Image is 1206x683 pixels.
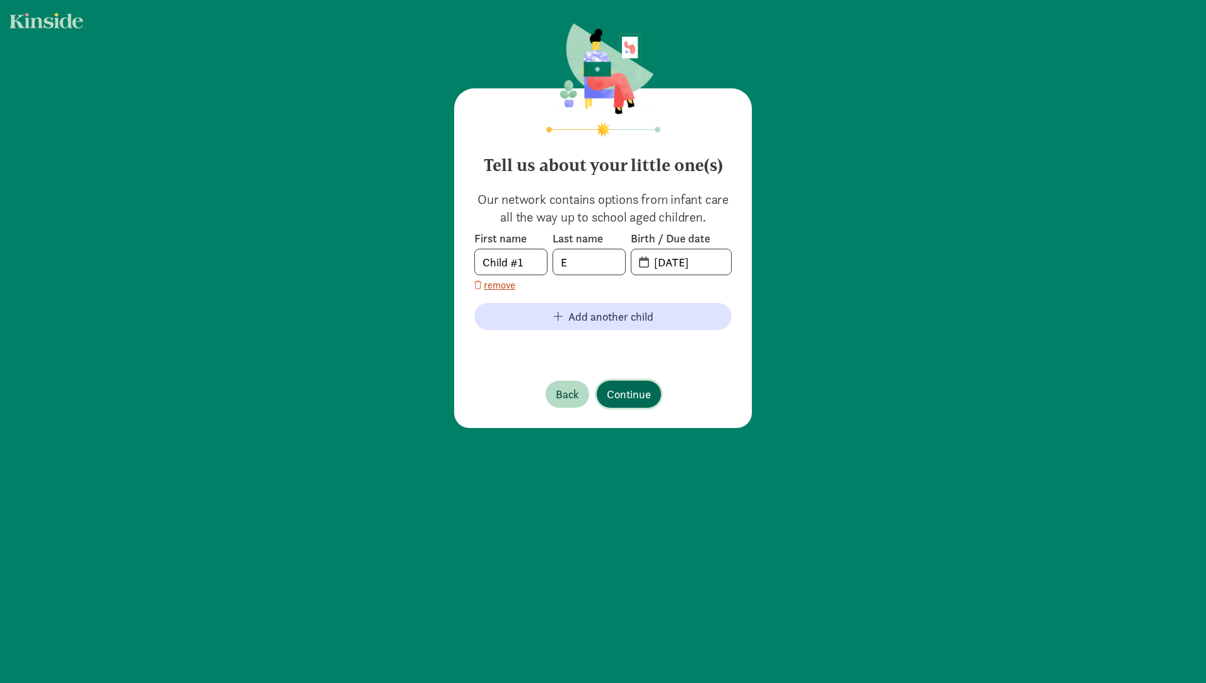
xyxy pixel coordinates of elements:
button: remove [474,278,515,293]
label: Birth / Due date [631,231,732,246]
label: Last name [553,231,626,246]
h4: Tell us about your little one(s) [474,145,732,175]
p: Our network contains options from infant care all the way up to school aged children. [474,191,732,226]
input: MM-DD-YYYY [647,249,731,275]
button: Back [546,381,589,408]
label: First name [474,231,547,246]
span: remove [484,278,515,293]
button: Continue [597,381,661,408]
button: Add another child [474,303,732,330]
span: Add another child [568,308,653,325]
span: Back [556,386,579,403]
span: Continue [607,386,651,403]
